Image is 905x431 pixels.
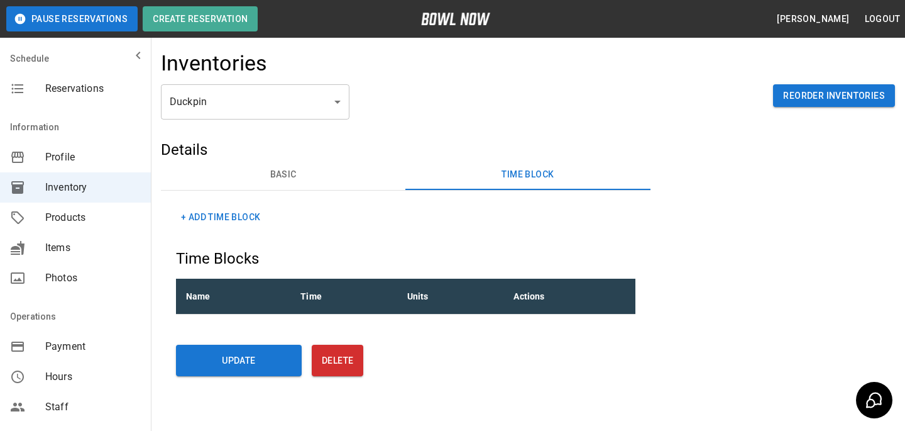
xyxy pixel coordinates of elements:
div: basic tabs example [161,160,650,190]
h4: Inventories [161,50,268,77]
th: Time [290,279,397,315]
th: Units [397,279,504,315]
button: Delete [312,345,363,376]
span: Staff [45,400,141,415]
span: Products [45,210,141,225]
span: Photos [45,271,141,286]
table: sticky table [176,279,635,315]
span: Hours [45,369,141,384]
span: Items [45,240,141,255]
span: Payment [45,339,141,354]
div: Duckpin [161,84,349,120]
button: Update [176,345,302,376]
button: Create Reservation [143,6,258,31]
button: Reorder Inventories [773,84,895,108]
span: Reservations [45,81,141,96]
span: Inventory [45,180,141,195]
button: + Add Time Block [176,206,265,229]
button: Time Block [405,160,650,190]
h5: Time Blocks [176,249,635,269]
button: Logout [860,8,905,31]
th: Name [176,279,290,315]
h5: Details [161,140,650,160]
img: logo [421,13,490,25]
button: Basic [161,160,405,190]
button: [PERSON_NAME] [772,8,854,31]
span: Profile [45,150,141,165]
button: Pause Reservations [6,6,138,31]
th: Actions [503,279,635,315]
